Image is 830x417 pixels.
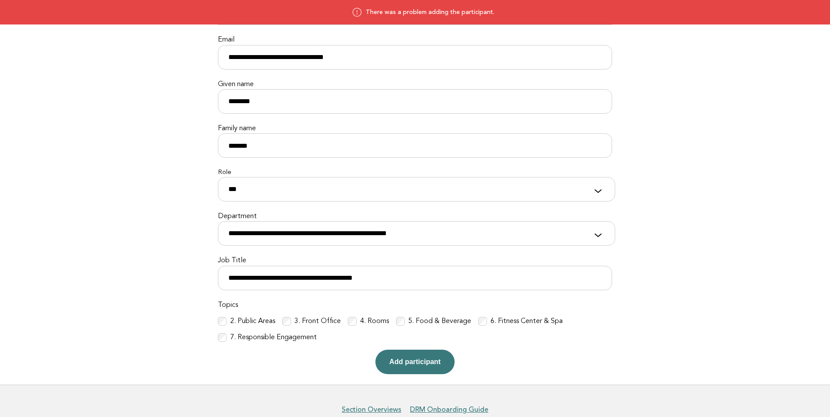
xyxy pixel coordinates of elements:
[218,35,612,45] label: Email
[230,317,275,326] label: 2. Public Areas
[294,317,341,326] label: 3. Front Office
[360,317,389,326] label: 4. Rooms
[490,317,563,326] label: 6. Fitness Center & Spa
[218,168,612,177] label: Role
[408,317,471,326] label: 5. Food & Beverage
[218,124,612,133] label: Family name
[218,301,612,310] label: Topics
[218,212,612,221] label: Department
[218,80,612,89] label: Given name
[230,333,317,342] label: 7. Responsible Engagement
[375,350,455,374] button: Add participant
[342,405,401,414] a: Section Overviews
[410,405,488,414] a: DRM Onboarding Guide
[218,256,612,265] label: Job Title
